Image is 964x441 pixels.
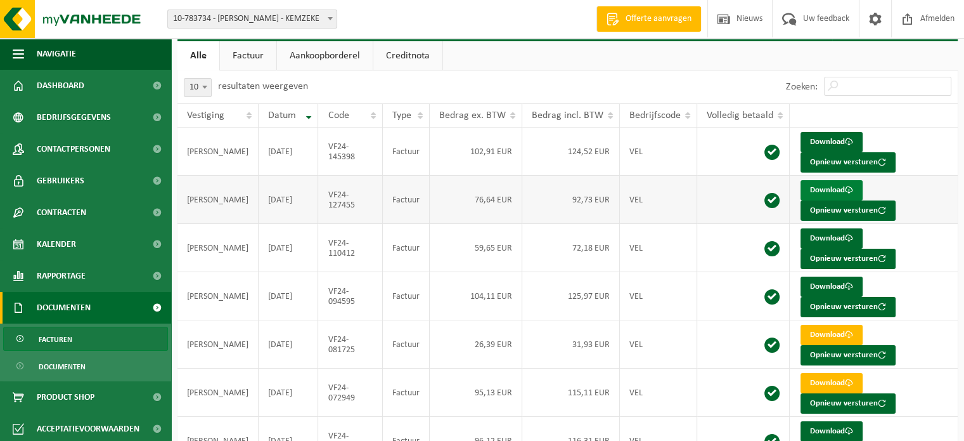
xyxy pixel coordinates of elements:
span: Type [392,110,411,121]
button: Opnieuw versturen [800,152,896,173]
span: Contracten [37,197,86,228]
td: [DATE] [259,176,318,224]
span: Gebruikers [37,165,84,197]
button: Opnieuw versturen [800,345,896,365]
td: VF24-127455 [318,176,382,224]
td: VEL [620,128,697,176]
td: [DATE] [259,369,318,417]
span: Datum [268,110,296,121]
span: 10-783734 - CHIRO KEMZEKE - KEMZEKE [168,10,337,28]
td: VF24-110412 [318,224,382,272]
label: Zoeken: [786,82,818,92]
span: Offerte aanvragen [622,13,695,25]
button: Opnieuw versturen [800,393,896,414]
td: 72,18 EUR [522,224,620,272]
button: Opnieuw versturen [800,297,896,317]
td: [PERSON_NAME] [177,369,259,417]
td: [PERSON_NAME] [177,176,259,224]
span: Bedrag ex. BTW [439,110,506,121]
span: Vestiging [187,110,224,121]
td: 115,11 EUR [522,369,620,417]
td: [DATE] [259,320,318,369]
a: Offerte aanvragen [596,6,701,32]
a: Factuur [220,41,276,70]
span: Bedrijfscode [629,110,681,121]
span: Documenten [39,355,86,379]
a: Documenten [3,354,168,378]
td: [DATE] [259,224,318,272]
span: Contactpersonen [37,133,110,165]
td: VF24-081725 [318,320,382,369]
span: Rapportage [37,260,86,292]
span: Facturen [39,327,72,352]
a: Creditnota [373,41,442,70]
td: Factuur [383,176,430,224]
a: Download [800,228,863,249]
td: [PERSON_NAME] [177,128,259,176]
td: Factuur [383,320,430,369]
td: VEL [620,320,697,369]
span: Navigatie [37,38,76,70]
a: Alle [177,41,219,70]
span: 10 [184,78,212,97]
span: Bedrijfsgegevens [37,102,111,133]
td: 124,52 EUR [522,128,620,176]
td: Factuur [383,224,430,272]
td: 26,39 EUR [430,320,522,369]
td: 95,13 EUR [430,369,522,417]
a: Facturen [3,327,168,351]
a: Download [800,277,863,297]
td: VEL [620,369,697,417]
span: Bedrag incl. BTW [532,110,603,121]
button: Opnieuw versturen [800,249,896,269]
td: 59,65 EUR [430,224,522,272]
td: VF24-094595 [318,272,382,320]
span: Volledig betaald [707,110,773,121]
td: [DATE] [259,128,318,176]
a: Download [800,373,863,393]
a: Download [800,132,863,152]
span: 10 [184,79,211,96]
span: Dashboard [37,70,84,102]
td: [DATE] [259,272,318,320]
td: 76,64 EUR [430,176,522,224]
td: 125,97 EUR [522,272,620,320]
span: Kalender [37,228,76,260]
td: Factuur [383,128,430,176]
td: 104,11 EUR [430,272,522,320]
td: Factuur [383,369,430,417]
td: [PERSON_NAME] [177,320,259,369]
a: Aankoopborderel [277,41,373,70]
a: Download [800,325,863,345]
span: Product Shop [37,381,94,413]
td: VEL [620,272,697,320]
td: VEL [620,176,697,224]
td: VF24-072949 [318,369,382,417]
td: 31,93 EUR [522,320,620,369]
td: VEL [620,224,697,272]
td: 92,73 EUR [522,176,620,224]
span: 10-783734 - CHIRO KEMZEKE - KEMZEKE [167,10,337,29]
td: 102,91 EUR [430,128,522,176]
td: Factuur [383,272,430,320]
span: Code [328,110,349,121]
button: Opnieuw versturen [800,201,896,221]
td: [PERSON_NAME] [177,224,259,272]
td: [PERSON_NAME] [177,272,259,320]
a: Download [800,180,863,201]
label: resultaten weergeven [218,81,308,91]
td: VF24-145398 [318,128,382,176]
span: Documenten [37,292,91,324]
